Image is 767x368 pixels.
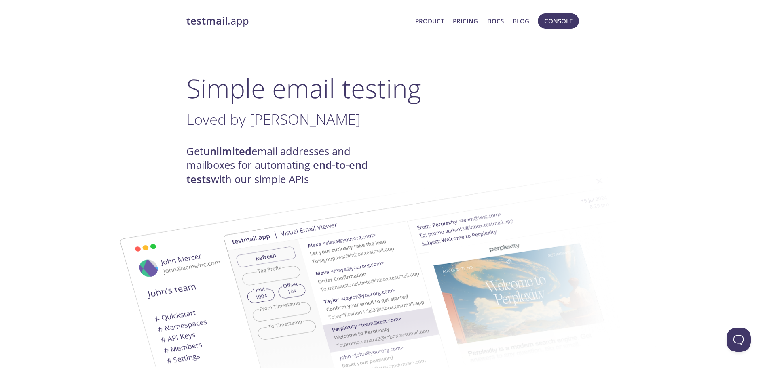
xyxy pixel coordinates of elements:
strong: testmail [186,14,228,28]
span: Console [544,16,573,26]
a: Blog [513,16,529,26]
h1: Simple email testing [186,73,581,104]
a: testmail.app [186,14,409,28]
strong: unlimited [203,144,251,158]
span: Loved by [PERSON_NAME] [186,109,361,129]
strong: end-to-end tests [186,158,368,186]
iframe: Help Scout Beacon - Open [727,328,751,352]
h4: Get email addresses and mailboxes for automating with our simple APIs [186,145,384,186]
a: Docs [487,16,504,26]
button: Console [538,13,579,29]
a: Pricing [453,16,478,26]
a: Product [415,16,444,26]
